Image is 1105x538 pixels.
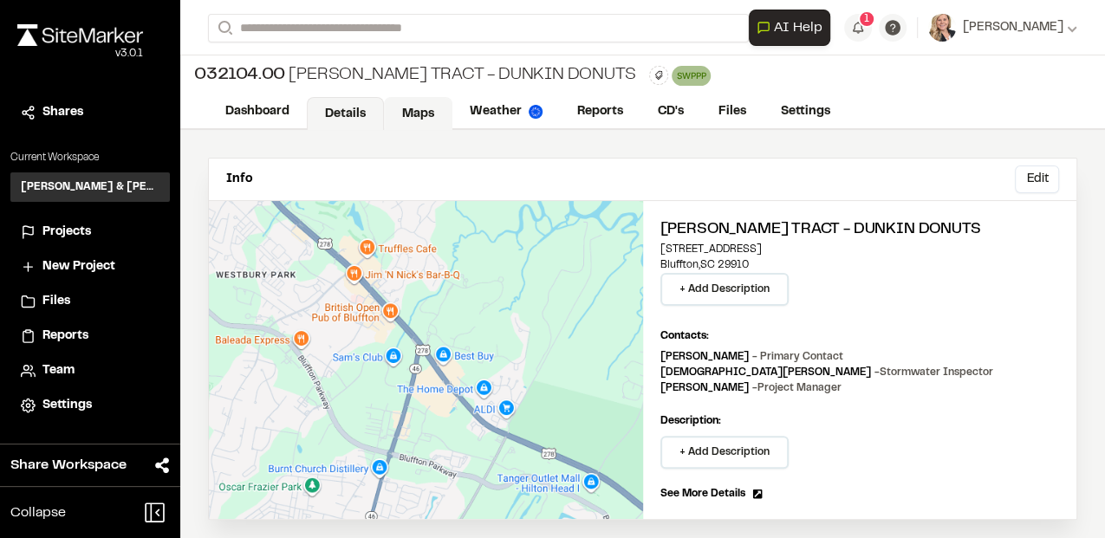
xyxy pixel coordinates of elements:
[42,361,75,380] span: Team
[17,24,143,46] img: rebrand.png
[42,292,70,311] span: Files
[928,14,1077,42] button: [PERSON_NAME]
[21,327,159,346] a: Reports
[10,455,127,476] span: Share Workspace
[226,170,252,189] p: Info
[42,257,115,276] span: New Project
[452,95,560,128] a: Weather
[660,328,709,344] p: Contacts:
[42,327,88,346] span: Reports
[928,14,956,42] img: User
[660,365,993,380] p: [DEMOGRAPHIC_DATA][PERSON_NAME]
[21,223,159,242] a: Projects
[660,273,789,306] button: + Add Description
[774,17,822,38] span: AI Help
[42,103,83,122] span: Shares
[560,95,640,128] a: Reports
[864,11,869,27] span: 1
[307,97,384,130] a: Details
[42,396,92,415] span: Settings
[384,97,452,130] a: Maps
[10,502,66,523] span: Collapse
[21,103,159,122] a: Shares
[42,223,91,242] span: Projects
[21,179,159,195] h3: [PERSON_NAME] & [PERSON_NAME] Inc.
[963,18,1063,37] span: [PERSON_NAME]
[764,95,848,128] a: Settings
[21,396,159,415] a: Settings
[672,66,711,86] div: SWPPP
[749,10,830,46] button: Open AI Assistant
[208,14,239,42] button: Search
[752,353,843,361] span: - Primary Contact
[660,413,1060,429] p: Description:
[1015,165,1059,193] button: Edit
[701,95,764,128] a: Files
[749,10,837,46] div: Open AI Assistant
[660,242,1060,257] p: [STREET_ADDRESS]
[529,105,543,119] img: precipai.png
[660,218,1060,242] h2: [PERSON_NAME] Tract - Dunkin Donuts
[660,380,842,396] p: [PERSON_NAME]
[17,46,143,62] div: Oh geez...please don't...
[21,257,159,276] a: New Project
[649,66,668,85] button: Edit Tags
[660,257,1060,273] p: Bluffton , SC 29910
[660,349,843,365] p: [PERSON_NAME]
[21,361,159,380] a: Team
[194,62,285,88] span: 032104.00
[194,62,635,88] div: [PERSON_NAME] Tract - Dunkin Donuts
[10,150,170,165] p: Current Workspace
[874,368,993,377] span: - Stormwater Inspector
[208,95,307,128] a: Dashboard
[640,95,701,128] a: CD's
[844,14,872,42] button: 1
[752,384,842,392] span: - Project Manager
[660,486,745,502] span: See More Details
[21,292,159,311] a: Files
[660,436,789,469] button: + Add Description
